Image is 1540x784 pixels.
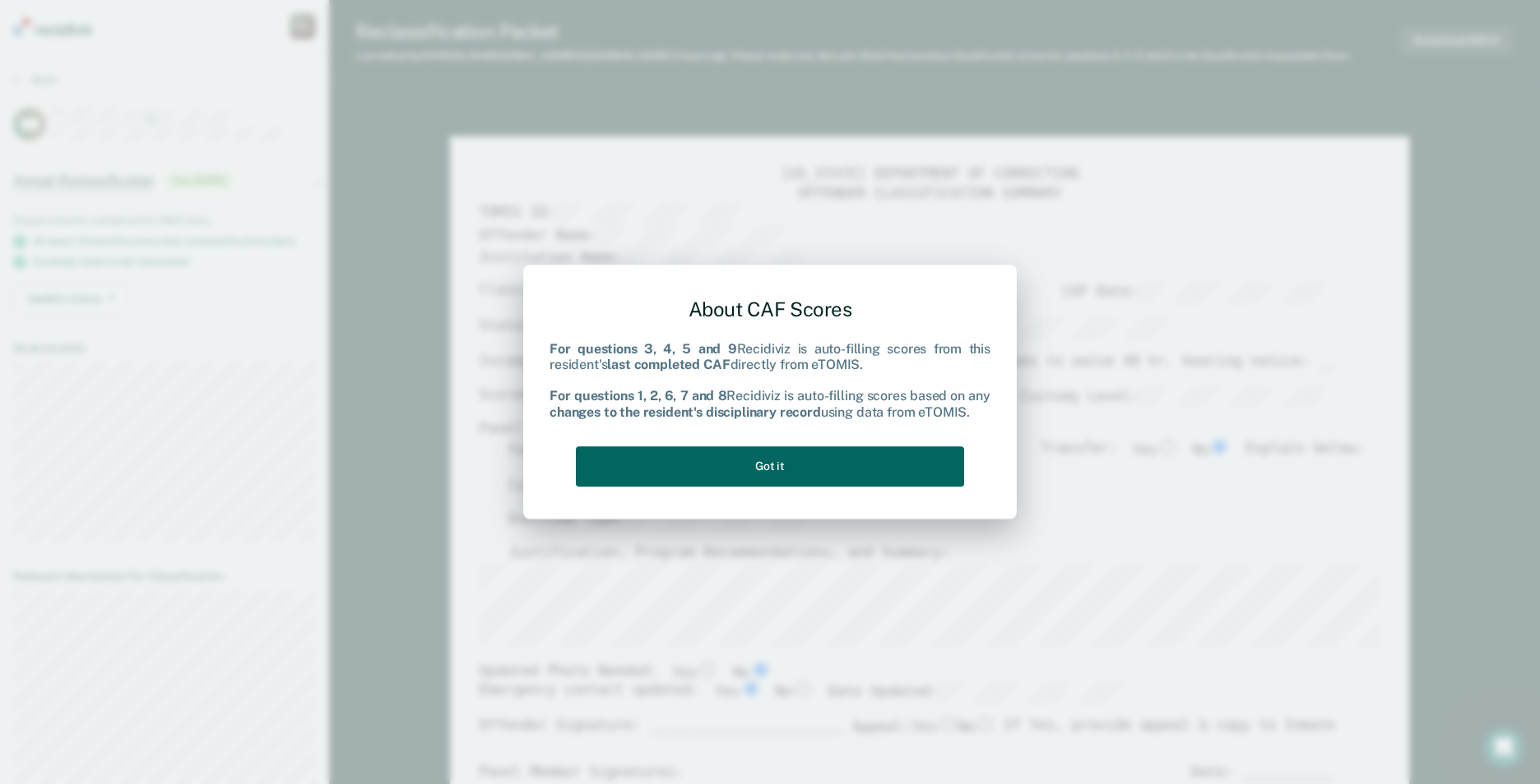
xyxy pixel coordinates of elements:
div: Recidiviz is auto-filling scores from this resident's directly from eTOMIS. Recidiviz is auto-fil... [550,341,990,420]
div: About CAF Scores [550,284,990,334]
b: For questions 3, 4, 5 and 9 [550,341,737,357]
button: Got it [576,446,964,487]
b: last completed CAF [607,357,730,372]
b: changes to the resident's disciplinary record [550,404,821,420]
b: For questions 1, 2, 6, 7 and 8 [550,389,726,404]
